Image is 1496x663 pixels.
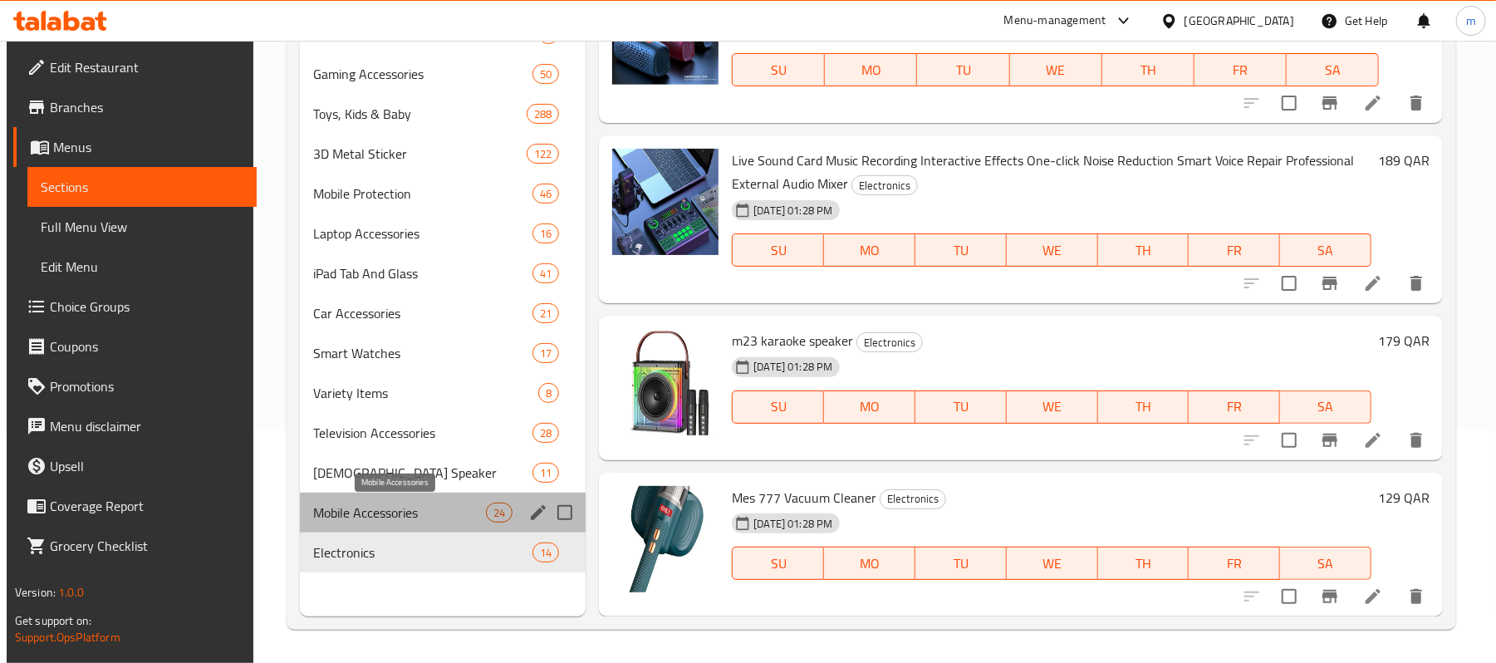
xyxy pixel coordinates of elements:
span: FR [1195,238,1273,263]
button: SA [1287,53,1379,86]
h6: 129 QAR [1378,486,1430,509]
span: [DEMOGRAPHIC_DATA] Speaker [313,463,532,483]
span: TU [922,552,1000,576]
span: Edit Restaurant [50,57,243,77]
button: FR [1189,547,1280,580]
span: [DATE] 01:28 PM [747,359,839,375]
span: Promotions [50,376,243,396]
div: Electronics [880,489,946,509]
nav: Menu sections [300,7,586,579]
div: items [486,503,513,523]
span: Live Sound Card Music Recording Interactive Effects One-click Noise Reduction Smart Voice Repair ... [732,148,1354,196]
div: [DEMOGRAPHIC_DATA] Speaker11 [300,453,586,493]
a: Edit menu item [1363,587,1383,607]
span: Select to update [1272,86,1307,120]
div: Variety Items8 [300,373,586,413]
button: FR [1194,53,1287,86]
div: Mobile Accessories24edit [300,493,586,533]
span: WE [1013,238,1091,263]
span: WE [1013,552,1091,576]
span: 21 [533,306,558,322]
div: Smart Watches17 [300,333,586,373]
a: Coupons [13,327,257,366]
a: Promotions [13,366,257,406]
span: m [1466,12,1476,30]
span: Electronics [313,543,532,562]
a: Edit menu item [1363,93,1383,113]
button: WE [1007,233,1098,267]
div: Mobile Protection [313,184,532,204]
span: WE [1013,395,1091,419]
span: 50 [533,66,558,82]
button: TH [1098,547,1189,580]
a: Edit Menu [27,247,257,287]
span: [DATE] 01:28 PM [747,516,839,532]
button: MO [824,390,915,424]
span: Menus [53,137,243,157]
button: SU [732,53,825,86]
span: SA [1287,395,1365,419]
button: delete [1396,420,1436,460]
a: Edit menu item [1363,273,1383,293]
span: 24 [487,505,512,521]
span: SU [739,395,817,419]
div: 3D Metal Sticker122 [300,134,586,174]
span: TH [1105,552,1183,576]
button: FR [1189,390,1280,424]
span: m23 karaoke speaker [732,328,853,353]
span: TU [924,58,1003,82]
a: Upsell [13,446,257,486]
button: SA [1280,547,1371,580]
div: items [532,263,559,283]
span: 17 [533,346,558,361]
div: items [538,383,559,403]
span: Branches [50,97,243,117]
button: WE [1010,53,1102,86]
h6: 179 QAR [1378,329,1430,352]
a: Edit menu item [1363,430,1383,450]
img: Mes 777 Vacuum Cleaner [612,486,719,592]
div: items [532,184,559,204]
button: MO [825,53,917,86]
span: Toys, Kids & Baby [313,104,526,124]
span: Choice Groups [50,297,243,317]
div: Car Accessories21 [300,293,586,333]
span: 46 [533,186,558,202]
span: TH [1109,58,1188,82]
span: 122 [527,146,558,162]
span: Electronics [852,176,917,195]
button: edit [526,500,551,525]
span: FR [1195,552,1273,576]
div: iPad Tab And Glass41 [300,253,586,293]
div: items [532,543,559,562]
button: WE [1007,547,1098,580]
span: 3D Metal Sticker [313,144,526,164]
span: Television Accessories [313,423,532,443]
span: Car Accessories [313,303,532,323]
span: Electronics [880,489,945,508]
span: Coverage Report [50,496,243,516]
a: Sections [27,167,257,207]
span: Edit Menu [41,257,243,277]
button: Branch-specific-item [1310,577,1350,616]
div: Gaming Accessories [313,64,532,84]
div: items [532,303,559,323]
span: 14 [533,545,558,561]
a: Branches [13,87,257,127]
span: Coupons [50,336,243,356]
span: MO [831,58,910,82]
div: items [527,144,559,164]
span: Variety Items [313,383,538,403]
button: Branch-specific-item [1310,420,1350,460]
span: Full Menu View [41,217,243,237]
button: SA [1280,233,1371,267]
button: Branch-specific-item [1310,83,1350,123]
button: TU [915,390,1007,424]
div: items [532,223,559,243]
span: SA [1293,58,1372,82]
button: MO [824,547,915,580]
